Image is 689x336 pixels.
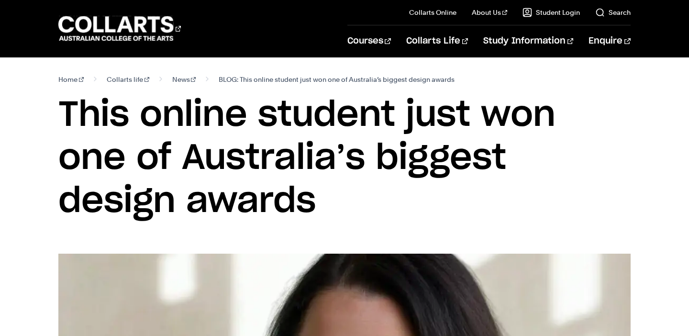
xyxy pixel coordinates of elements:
a: Student Login [522,8,580,17]
a: Home [58,73,84,86]
a: Collarts Life [406,25,468,57]
span: BLOG: This online student just won one of Australia’s biggest design awards [219,73,455,86]
div: Go to homepage [58,15,181,42]
a: Collarts life [107,73,149,86]
a: About Us [472,8,507,17]
a: Collarts Online [409,8,456,17]
a: Search [595,8,631,17]
a: Study Information [483,25,573,57]
h1: This online student just won one of Australia’s biggest design awards [58,94,630,223]
a: Courses [347,25,391,57]
a: News [172,73,196,86]
a: Enquire [589,25,630,57]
